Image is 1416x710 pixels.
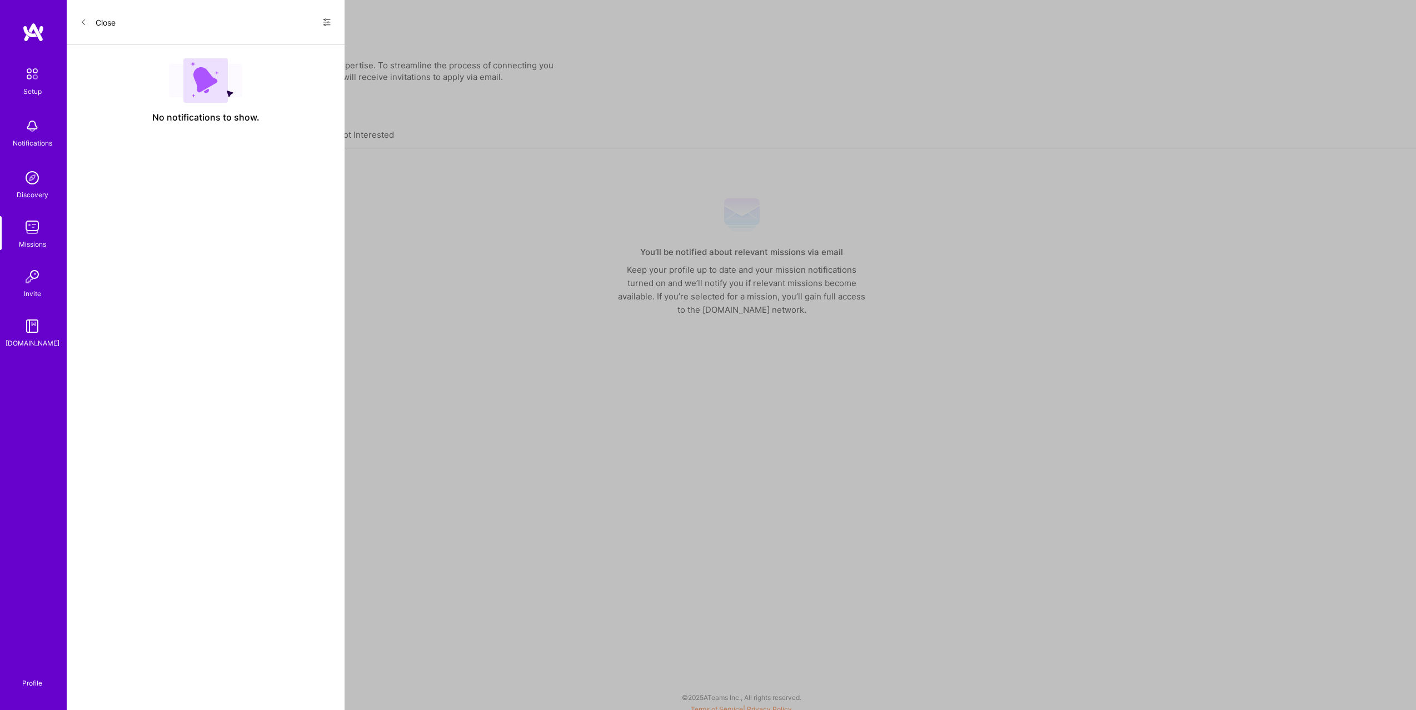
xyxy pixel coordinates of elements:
div: Notifications [13,137,52,149]
div: Profile [22,677,42,688]
img: setup [21,62,44,86]
img: discovery [21,167,43,189]
img: teamwork [21,216,43,238]
span: No notifications to show. [152,112,260,123]
div: Missions [19,238,46,250]
img: empty [169,58,242,103]
img: Invite [21,266,43,288]
div: Invite [24,288,41,299]
button: Close [80,13,116,31]
div: [DOMAIN_NAME] [6,337,59,349]
img: bell [21,115,43,137]
div: Discovery [17,189,48,201]
a: Profile [18,666,46,688]
img: guide book [21,315,43,337]
div: Setup [23,86,42,97]
img: logo [22,22,44,42]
